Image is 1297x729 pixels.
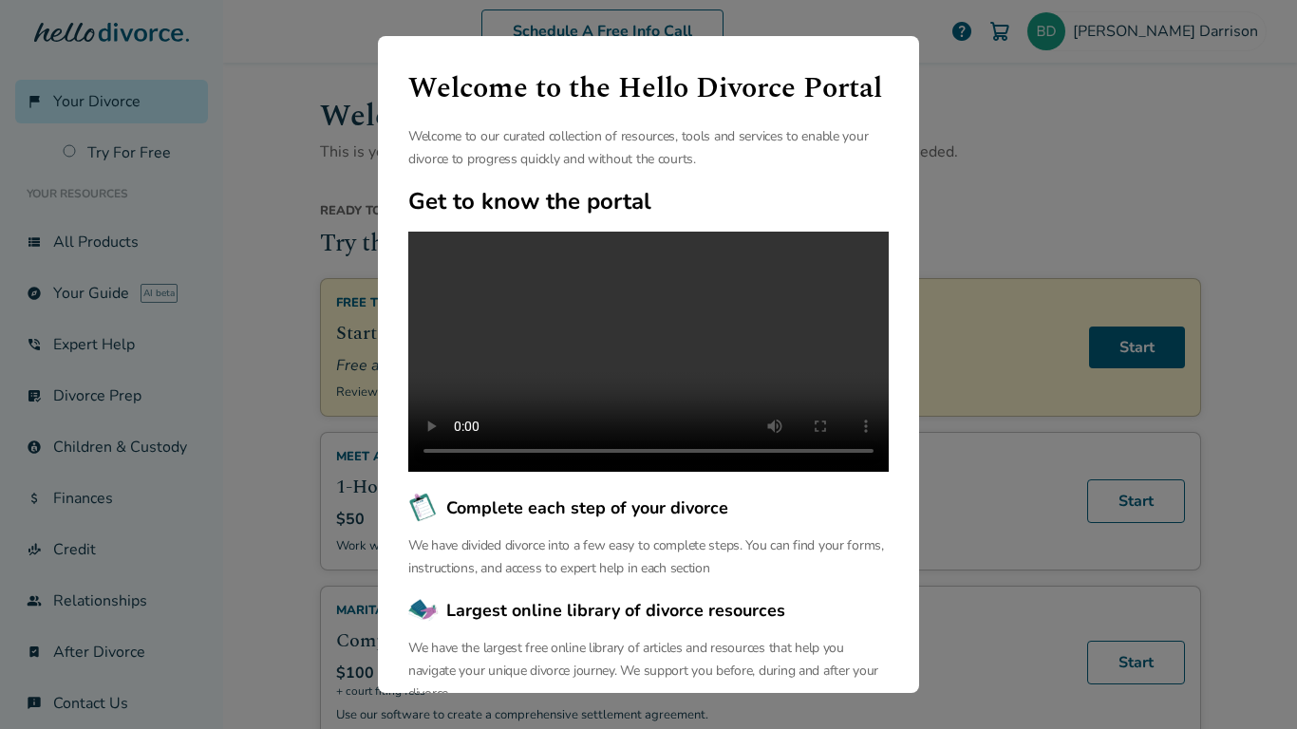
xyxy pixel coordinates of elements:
h2: Get to know the portal [408,186,889,216]
p: We have the largest free online library of articles and resources that help you navigate your uni... [408,637,889,705]
h1: Welcome to the Hello Divorce Portal [408,66,889,110]
p: Welcome to our curated collection of resources, tools and services to enable your divorce to prog... [408,125,889,171]
img: Complete each step of your divorce [408,493,439,523]
img: Largest online library of divorce resources [408,595,439,626]
span: Complete each step of your divorce [446,495,728,520]
span: Largest online library of divorce resources [446,598,785,623]
iframe: Chat Widget [1202,638,1297,729]
p: We have divided divorce into a few easy to complete steps. You can find your forms, instructions,... [408,534,889,580]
